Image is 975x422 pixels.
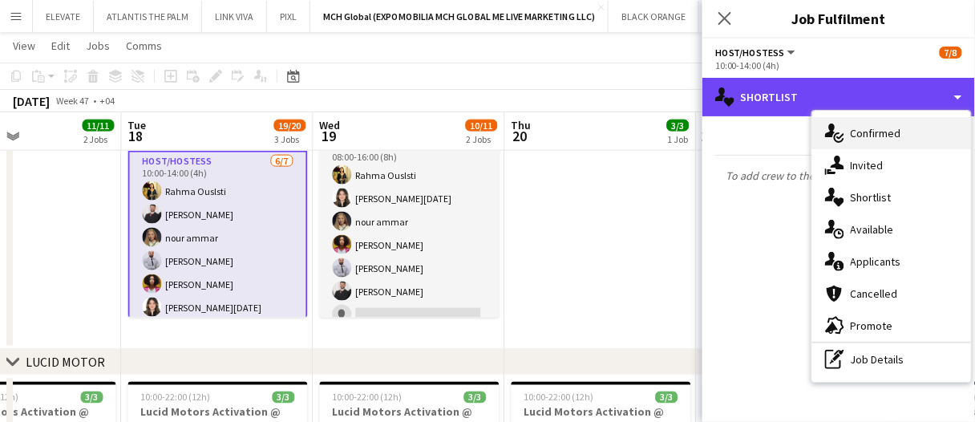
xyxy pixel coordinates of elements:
[851,126,901,140] span: Confirmed
[86,39,110,53] span: Jobs
[509,127,532,145] span: 20
[320,136,500,331] app-card-role: Host/Hostess106A6/708:00-16:00 (8h)Rahma Ouslsti[PERSON_NAME][DATE]nour ammar[PERSON_NAME][PERSON...
[126,39,162,53] span: Comms
[715,59,962,71] div: 10:00-14:00 (4h)
[141,392,211,404] span: 10:00-22:00 (12h)
[702,8,975,29] h3: Job Fulfilment
[668,133,689,145] div: 1 Job
[13,39,35,53] span: View
[26,355,105,371] div: LUCID MOTOR
[99,95,115,107] div: +04
[320,80,500,318] app-job-card: 08:00-16:00 (8h)7/8Government summit 2025 Al Jawaher Reception and Convention Centre (‘JRCC’) in ...
[273,392,295,404] span: 3/3
[33,1,94,32] button: ELEVATE
[512,118,532,132] span: Thu
[940,47,962,59] span: 7/8
[320,118,341,132] span: Wed
[466,120,498,132] span: 10/11
[851,222,894,237] span: Available
[701,127,716,145] span: 21
[333,392,403,404] span: 10:00-22:00 (12h)
[464,392,487,404] span: 3/3
[851,319,893,333] span: Promote
[851,158,884,172] span: Invited
[83,133,114,145] div: 2 Jobs
[53,95,93,107] span: Week 47
[126,127,147,145] span: 18
[83,120,115,132] span: 11/11
[45,35,76,56] a: Edit
[267,1,310,32] button: PIXL
[851,286,898,301] span: Cancelled
[202,1,267,32] button: LINK VIVA
[609,1,699,32] button: BLACK ORANGE
[51,39,70,53] span: Edit
[128,151,308,348] app-card-role: Host/Hostess6/710:00-14:00 (4h)Rahma Ouslsti[PERSON_NAME]nour ammar[PERSON_NAME][PERSON_NAME][PER...
[310,1,609,32] button: MCH Global (EXPOMOBILIA MCH GLOBAL ME LIVE MARKETING LLC)
[524,392,594,404] span: 10:00-22:00 (12h)
[702,162,975,189] p: To add crew to the shortlist, click on heart icon.
[715,47,798,59] button: Host/Hostess
[94,1,202,32] button: ATLANTIS THE PALM
[128,80,308,318] app-job-card: 10:00-14:00 (4h)7/8TRAINING-Government summit 2025 Al Jawaher Reception and Convention Centre (‘J...
[851,190,892,205] span: Shortlist
[702,78,975,116] div: Shortlist
[274,120,306,132] span: 19/20
[13,93,50,109] div: [DATE]
[128,118,147,132] span: Tue
[275,133,305,145] div: 3 Jobs
[79,35,116,56] a: Jobs
[119,35,168,56] a: Comms
[656,392,678,404] span: 3/3
[467,133,497,145] div: 2 Jobs
[699,1,791,32] button: LOUIS VUITTON
[851,254,901,269] span: Applicants
[812,343,971,375] div: Job Details
[6,35,42,56] a: View
[667,120,690,132] span: 3/3
[81,392,103,404] span: 3/3
[715,47,785,59] span: Host/Hostess
[318,127,341,145] span: 19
